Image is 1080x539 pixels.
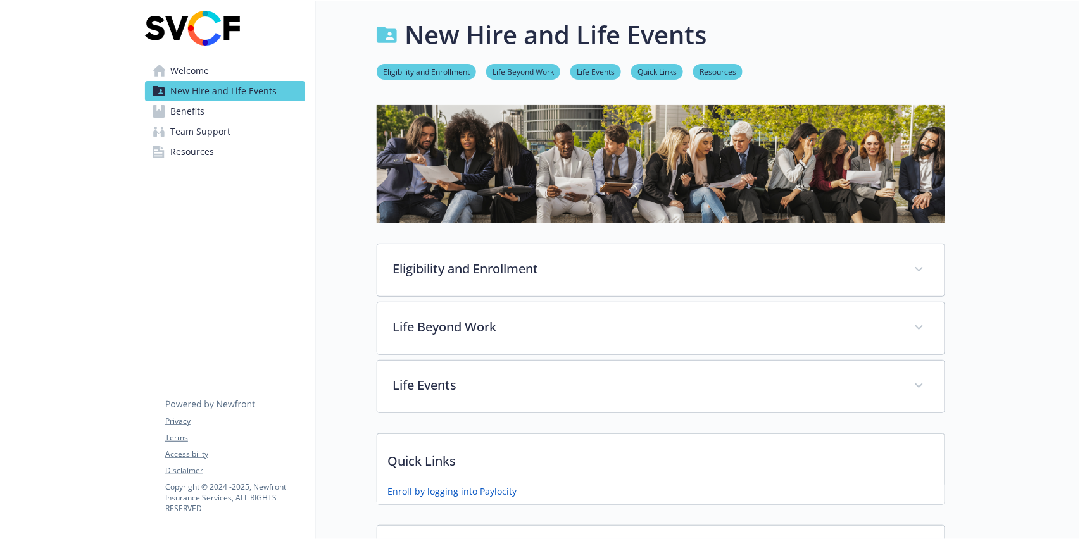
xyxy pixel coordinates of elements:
[392,318,899,337] p: Life Beyond Work
[377,105,945,223] img: new hire page banner
[377,434,945,481] p: Quick Links
[145,81,305,101] a: New Hire and Life Events
[165,449,305,460] a: Accessibility
[170,142,214,162] span: Resources
[145,142,305,162] a: Resources
[145,101,305,121] a: Benefits
[387,485,517,498] a: Enroll by logging into Paylocity
[165,416,305,427] a: Privacy
[170,81,277,101] span: New Hire and Life Events
[170,61,209,81] span: Welcome
[170,101,204,121] span: Benefits
[377,244,945,296] div: Eligibility and Enrollment
[377,361,945,412] div: Life Events
[165,432,305,443] a: Terms
[145,121,305,142] a: Team Support
[392,259,899,278] p: Eligibility and Enrollment
[570,65,621,77] a: Life Events
[693,65,743,77] a: Resources
[405,16,706,54] h1: New Hire and Life Events
[377,302,945,354] div: Life Beyond Work
[170,121,230,142] span: Team Support
[165,465,305,476] a: Disclaimer
[631,65,683,77] a: Quick Links
[392,376,899,395] p: Life Events
[486,65,560,77] a: Life Beyond Work
[165,481,305,514] p: Copyright © 2024 - 2025 , Newfront Insurance Services, ALL RIGHTS RESERVED
[145,61,305,81] a: Welcome
[377,65,476,77] a: Eligibility and Enrollment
